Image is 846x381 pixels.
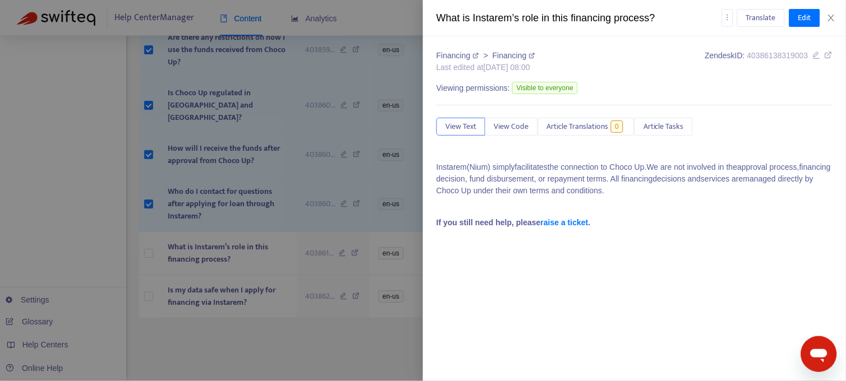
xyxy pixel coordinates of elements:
[789,9,820,27] button: Edit
[470,162,488,171] span: Nium
[512,82,578,94] span: Visible to everyone
[746,12,776,24] span: Translate
[493,51,536,60] a: Financing
[824,13,839,24] button: Close
[494,120,529,133] span: View Code
[611,120,624,133] span: 0
[436,11,722,26] div: What is Instarem’s role in this financing process?
[436,50,536,62] div: >
[436,82,510,94] span: Viewing permissions:
[515,162,548,171] span: facilitates
[643,120,684,133] span: Article Tasks
[738,162,800,171] span: approval process,
[701,174,743,183] span: services are
[467,162,470,171] span: (
[588,218,591,227] strong: .
[724,13,732,21] span: more
[801,336,837,372] iframe: Button to launch messaging window, conversation in progress
[485,118,538,136] button: View Code
[705,50,833,73] div: Zendesk ID:
[743,174,767,183] span: manag
[548,162,647,171] span: the connection to Choco Up.
[547,120,609,133] span: Article Translations
[827,13,836,22] span: close
[436,162,831,183] span: financing decision, fund disbursement, or repayment terms. All financing
[436,174,813,195] span: ed directly by Choco Up under their own terms and conditions.
[634,118,693,136] button: Article Tasks
[747,51,808,60] span: 40386138319003
[445,120,476,133] span: View Text
[647,162,738,171] span: We are not involved in the
[436,162,467,171] span: Instarem
[737,9,785,27] button: Translate
[722,9,733,27] button: more
[541,218,588,227] a: raise a ticket
[538,118,634,136] button: Article Translations0
[436,118,485,136] button: View Text
[436,218,541,227] strong: If you still need help, please
[436,62,536,73] div: Last edited at [DATE] 08:00
[436,51,481,60] a: Financing
[488,162,515,171] span: ) simply
[653,174,701,183] span: decisions and
[798,12,811,24] span: Edit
